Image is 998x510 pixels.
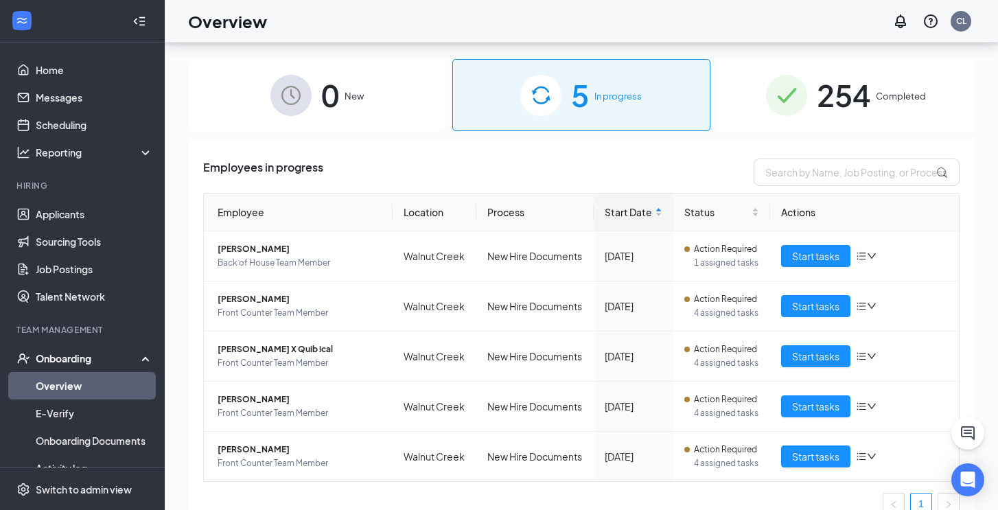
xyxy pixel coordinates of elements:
span: Front Counter Team Member [218,306,382,320]
a: Messages [36,84,153,111]
span: Start tasks [792,349,839,364]
span: Front Counter Team Member [218,456,382,470]
a: Talent Network [36,283,153,310]
svg: QuestionInfo [922,13,939,30]
span: bars [856,301,867,312]
svg: Analysis [16,146,30,159]
span: Front Counter Team Member [218,406,382,420]
td: New Hire Documents [476,382,594,432]
span: Back of House Team Member [218,256,382,270]
th: Process [476,194,594,231]
a: Applicants [36,200,153,228]
h1: Overview [188,10,267,33]
td: New Hire Documents [476,432,594,481]
th: Status [673,194,770,231]
span: 5 [571,71,589,119]
span: Start tasks [792,248,839,264]
div: Hiring [16,180,150,192]
a: E-Verify [36,399,153,427]
span: bars [856,401,867,412]
span: Action Required [694,393,757,406]
span: Start Date [605,205,653,220]
a: Scheduling [36,111,153,139]
a: Sourcing Tools [36,228,153,255]
div: [DATE] [605,248,663,264]
span: Action Required [694,292,757,306]
a: Activity log [36,454,153,482]
span: 254 [817,71,870,119]
td: New Hire Documents [476,231,594,281]
button: Start tasks [781,245,850,267]
span: 4 assigned tasks [694,306,759,320]
button: Start tasks [781,395,850,417]
svg: ChatActive [960,425,976,441]
div: [DATE] [605,299,663,314]
span: Action Required [694,343,757,356]
span: down [867,402,877,411]
div: [DATE] [605,349,663,364]
span: 4 assigned tasks [694,406,759,420]
div: CL [956,15,966,27]
span: down [867,351,877,361]
span: Action Required [694,242,757,256]
td: Walnut Creek [393,382,476,432]
span: Front Counter Team Member [218,356,382,370]
svg: WorkstreamLogo [15,14,29,27]
td: New Hire Documents [476,281,594,332]
button: Start tasks [781,295,850,317]
span: Status [684,205,749,220]
td: New Hire Documents [476,332,594,382]
span: 0 [321,71,339,119]
span: right [944,500,953,509]
span: 1 assigned tasks [694,256,759,270]
th: Actions [770,194,959,231]
span: Start tasks [792,299,839,314]
span: left [890,500,898,509]
button: Start tasks [781,345,850,367]
span: down [867,452,877,461]
td: Walnut Creek [393,281,476,332]
div: Open Intercom Messenger [951,463,984,496]
span: [PERSON_NAME] [218,242,382,256]
span: bars [856,351,867,362]
svg: Settings [16,483,30,496]
span: down [867,251,877,261]
div: [DATE] [605,399,663,414]
input: Search by Name, Job Posting, or Process [754,159,960,186]
span: Completed [876,89,926,103]
span: [PERSON_NAME] [218,443,382,456]
td: Walnut Creek [393,432,476,481]
td: Walnut Creek [393,332,476,382]
div: Team Management [16,324,150,336]
span: down [867,301,877,311]
span: [PERSON_NAME] [218,292,382,306]
span: 4 assigned tasks [694,456,759,470]
span: 4 assigned tasks [694,356,759,370]
span: Action Required [694,443,757,456]
svg: Collapse [132,14,146,28]
button: ChatActive [951,417,984,450]
span: Start tasks [792,399,839,414]
div: Reporting [36,146,154,159]
span: bars [856,251,867,262]
td: Walnut Creek [393,231,476,281]
button: Start tasks [781,445,850,467]
a: Job Postings [36,255,153,283]
div: [DATE] [605,449,663,464]
div: Switch to admin view [36,483,132,496]
a: Onboarding Documents [36,427,153,454]
span: In progress [594,89,642,103]
svg: UserCheck [16,351,30,365]
span: [PERSON_NAME] [218,393,382,406]
th: Location [393,194,476,231]
th: Employee [204,194,393,231]
a: Overview [36,372,153,399]
span: Start tasks [792,449,839,464]
span: bars [856,451,867,462]
span: Employees in progress [203,159,323,186]
span: [PERSON_NAME] X Quib ical [218,343,382,356]
svg: Notifications [892,13,909,30]
span: New [345,89,364,103]
a: Home [36,56,153,84]
div: Onboarding [36,351,141,365]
